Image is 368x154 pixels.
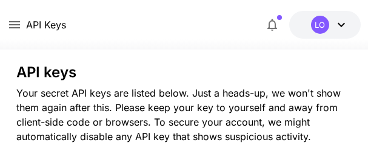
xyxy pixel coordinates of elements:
nav: breadcrumb [26,18,66,32]
p: Your secret API keys are listed below. Just a heads-up, we won't show them again after this. Plea... [16,86,352,144]
button: $0.00LO [289,11,361,39]
a: API Keys [26,18,66,32]
h3: API keys [16,64,352,81]
div: LO [311,16,329,34]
